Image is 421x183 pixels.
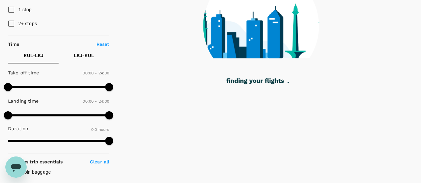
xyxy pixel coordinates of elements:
p: Take off time [8,69,39,76]
span: 1 stop [18,7,32,12]
iframe: Button to launch messaging window [5,156,27,178]
strong: Business trip essentials [8,159,63,164]
p: Reset [97,41,109,47]
p: Landing time [8,98,39,104]
p: Duration [8,125,28,132]
span: 00:00 - 24:00 [83,99,109,104]
span: 0.0 hours [91,127,109,132]
p: KUL - LBJ [24,52,43,59]
span: 00:00 - 24:00 [83,71,109,75]
span: 2+ stops [18,21,37,26]
p: Clear all [90,158,109,165]
g: . [288,82,289,83]
p: LBJ - KUL [74,52,94,59]
span: Cabin baggage [18,169,51,175]
g: finding your flights [226,78,284,84]
p: Time [8,41,20,47]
